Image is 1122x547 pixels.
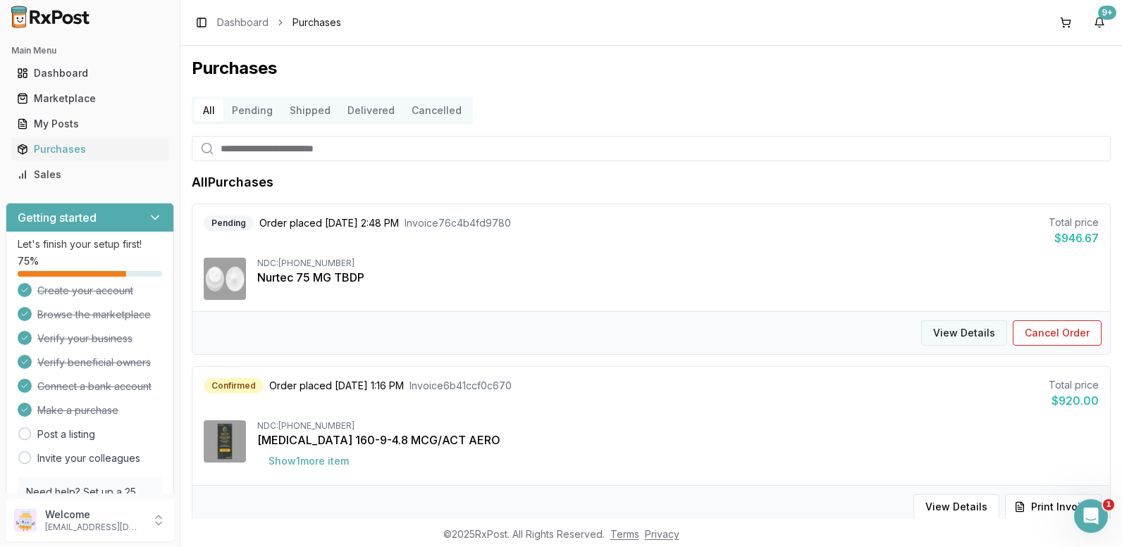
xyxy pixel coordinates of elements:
nav: breadcrumb [217,15,341,30]
h2: Main Menu [11,45,168,56]
span: Order placed [DATE] 2:48 PM [259,216,399,230]
div: 9+ [1098,6,1116,20]
a: Post a listing [37,427,95,441]
img: Nurtec 75 MG TBDP [204,258,246,300]
span: Make a purchase [37,403,118,417]
div: My Posts [17,117,163,131]
button: Shipped [281,99,339,122]
span: Browse the marketplace [37,308,151,322]
button: View Details [913,494,999,520]
span: Verify your business [37,332,132,346]
div: Total price [1049,215,1099,230]
a: Marketplace [11,86,168,111]
h1: Purchases [192,57,1111,80]
a: Sales [11,162,168,187]
span: Connect a bank account [37,379,152,394]
div: Sales [17,168,163,182]
button: Show1more item [257,448,360,474]
button: All [195,99,223,122]
h3: Getting started [18,209,97,226]
span: Verify beneficial owners [37,356,151,370]
button: Cancel Order [1013,320,1102,346]
div: Nurtec 75 MG TBDP [257,269,1099,286]
span: Order placed [DATE] 1:16 PM [269,379,404,393]
div: $920.00 [1049,392,1099,409]
p: Let's finish your setup first! [18,237,162,251]
span: Invoice 76c4b4fd9780 [405,216,511,230]
button: My Posts [6,113,174,135]
a: My Posts [11,111,168,137]
div: Confirmed [204,378,264,394]
img: RxPost Logo [6,6,96,28]
div: Total price [1049,378,1099,392]
div: NDC: [PHONE_NUMBER] [257,420,1099,432]
div: Purchases [17,142,163,156]
button: Pending [223,99,281,122]
a: Terms [610,528,639,540]
div: Pending [204,215,254,231]
a: Dashboard [217,15,269,30]
div: Dashboard [17,66,163,80]
span: Create your account [37,284,133,298]
button: Sales [6,163,174,186]
div: Marketplace [17,92,163,106]
button: Print Invoice [1005,494,1102,520]
p: Need help? Set up a 25 minute call with our team to set up. [26,485,154,527]
img: Breztri Aerosphere 160-9-4.8 MCG/ACT AERO [204,420,246,463]
button: Purchases [6,138,174,161]
div: $946.67 [1049,230,1099,246]
button: Marketplace [6,87,174,110]
iframe: Intercom live chat [1074,499,1108,533]
a: Purchases [11,137,168,162]
button: Delivered [339,99,403,122]
span: 1 [1103,499,1114,510]
a: Privacy [645,528,679,540]
span: 75 % [18,254,39,268]
p: [EMAIL_ADDRESS][DOMAIN_NAME] [45,522,143,533]
a: Invite your colleagues [37,451,140,465]
img: User avatar [14,509,37,532]
div: [MEDICAL_DATA] 160-9-4.8 MCG/ACT AERO [257,432,1099,448]
h1: All Purchases [192,172,273,192]
div: NDC: [PHONE_NUMBER] [257,258,1099,269]
p: Welcome [45,508,143,522]
button: View Details [921,320,1007,346]
span: Purchases [292,15,341,30]
a: Dashboard [11,61,168,86]
button: Dashboard [6,62,174,84]
span: Invoice 6b41ccf0c670 [409,379,512,393]
button: 9+ [1088,11,1111,34]
button: Cancelled [403,99,470,122]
